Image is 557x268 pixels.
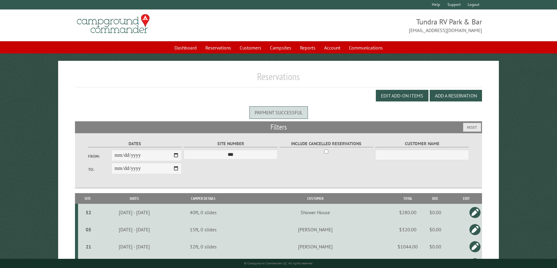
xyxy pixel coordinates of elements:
div: [DATE] - [DATE] [99,209,170,215]
button: Add a Reservation [430,90,482,101]
h1: Reservations [75,71,482,87]
label: Include Cancelled Reservations [279,140,373,147]
td: $320.00 [395,221,420,238]
div: 52 [80,209,97,215]
td: $0.00 [420,221,451,238]
div: [DATE] - [DATE] [99,244,170,250]
th: Camper Details [171,193,235,204]
a: Communications [345,42,387,53]
span: Tundra RV Park & Bar [EMAIL_ADDRESS][DOMAIN_NAME] [278,17,482,34]
a: Account [320,42,344,53]
button: Reset [463,123,481,132]
td: 32ft, 0 slides [171,238,235,255]
small: © Campground Commander LLC. All rights reserved. [244,261,313,265]
th: Customer [235,193,395,204]
label: Customer Name [375,140,469,147]
a: Reports [296,42,319,53]
td: $0.00 [420,204,451,221]
button: Edit Add-on Items [376,90,428,101]
td: $1044.00 [395,238,420,255]
td: [PERSON_NAME] [235,221,395,238]
th: Site [78,193,98,204]
th: Edit [451,193,482,204]
td: $280.00 [395,204,420,221]
label: From: [88,153,112,159]
div: Payment successful [249,106,308,119]
td: Shower House [235,204,395,221]
label: Dates [88,140,182,147]
div: 21 [80,244,97,250]
h2: Filters [75,121,482,133]
div: [DATE] - [DATE] [99,226,170,233]
a: Reservations [202,42,235,53]
th: Due [420,193,451,204]
th: Total [395,193,420,204]
a: Customers [236,42,265,53]
td: $0.00 [420,238,451,255]
label: Site Number [184,140,277,147]
div: 05 [80,226,97,233]
th: Dates [98,193,171,204]
td: [PERSON_NAME] [235,238,395,255]
td: 40ft, 0 slides [171,204,235,221]
label: To: [88,167,112,172]
a: Campsites [266,42,295,53]
td: 15ft, 0 slides [171,221,235,238]
img: Campground Commander [75,12,151,36]
a: Dashboard [171,42,200,53]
